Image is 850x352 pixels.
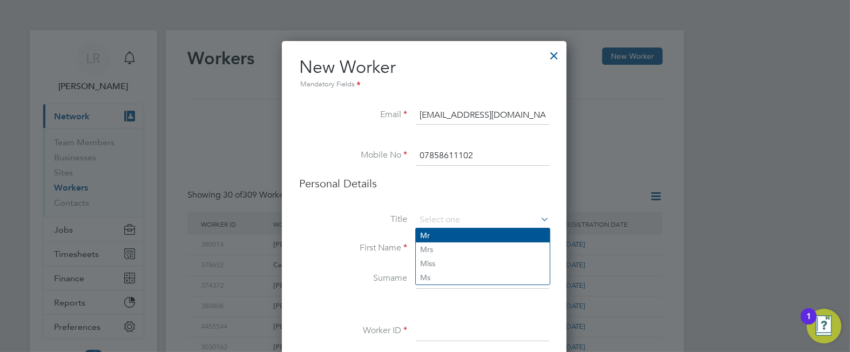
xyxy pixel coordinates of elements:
[416,270,550,285] li: Ms
[806,316,811,330] div: 1
[299,325,407,336] label: Worker ID
[299,242,407,254] label: First Name
[299,214,407,225] label: Title
[299,150,407,161] label: Mobile No
[416,212,549,228] input: Select one
[416,256,550,270] li: Miss
[299,273,407,284] label: Surname
[299,177,549,191] h3: Personal Details
[807,309,841,343] button: Open Resource Center, 1 new notification
[416,242,550,256] li: Mrs
[299,109,407,120] label: Email
[416,228,550,242] li: Mr
[299,79,549,91] div: Mandatory Fields
[299,56,549,91] h2: New Worker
